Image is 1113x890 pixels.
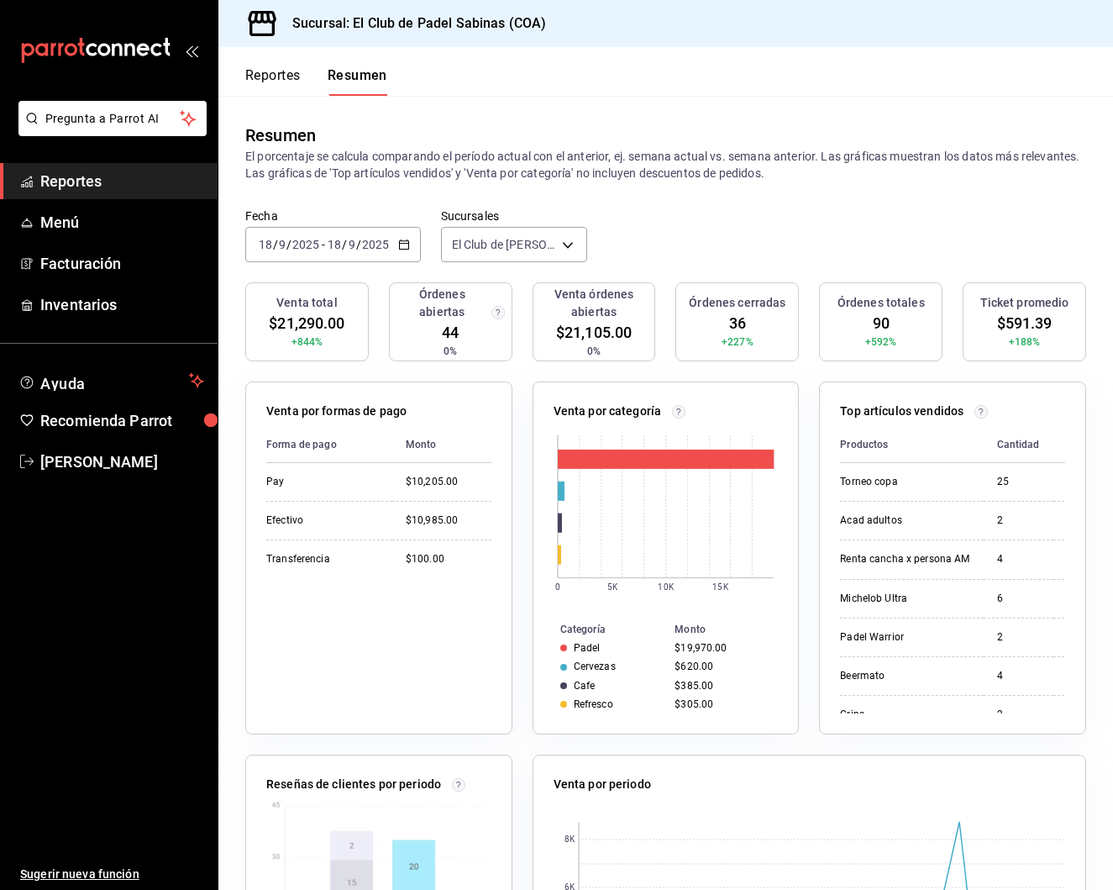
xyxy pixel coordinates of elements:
[286,238,291,251] span: /
[980,294,1069,312] h3: Ticket promedio
[997,630,1040,645] div: 2
[361,238,390,251] input: ----
[554,403,662,420] p: Venta por categoría
[266,513,379,528] div: Efectivo
[258,238,273,251] input: --
[266,475,379,489] div: Pay
[245,210,421,222] label: Fecha
[840,427,983,463] th: Productos
[574,661,616,672] div: Cervezas
[574,698,613,710] div: Refresco
[587,344,601,359] span: 0%
[607,582,618,592] text: 5K
[556,321,632,344] span: $21,105.00
[984,427,1053,463] th: Cantidad
[729,312,746,334] span: 36
[540,286,648,321] h3: Venta órdenes abiertas
[840,669,969,683] div: Beermato
[873,312,890,334] span: 90
[997,552,1040,566] div: 4
[279,13,546,34] h3: Sucursal: El Club de Padel Sabinas (COA)
[1009,334,1041,350] span: +188%
[276,294,337,312] h3: Venta total
[45,110,181,128] span: Pregunta a Parrot AI
[266,552,379,566] div: Transferencia
[997,592,1040,606] div: 6
[840,552,969,566] div: Renta cancha x persona AM
[269,312,344,334] span: $21,290.00
[273,238,278,251] span: /
[40,252,204,275] span: Facturación
[327,238,342,251] input: --
[837,294,925,312] h3: Órdenes totales
[574,680,596,692] div: Cafe
[322,238,325,251] span: -
[444,344,457,359] span: 0%
[840,592,969,606] div: Michelob Ultra
[245,67,387,96] div: navigation tabs
[245,123,316,148] div: Resumen
[40,371,182,391] span: Ayuda
[40,293,204,316] span: Inventarios
[555,582,560,592] text: 0
[396,286,488,321] h3: Órdenes abiertas
[245,148,1086,182] p: El porcentaje se calcula comparando el período actual con el anterior, ej. semana actual vs. sema...
[574,642,601,654] div: Padel
[356,238,361,251] span: /
[392,427,491,463] th: Monto
[266,403,407,420] p: Venta por formas de pago
[18,101,207,136] button: Pregunta a Parrot AI
[328,67,387,96] button: Resumen
[712,582,728,592] text: 15K
[40,409,204,432] span: Recomienda Parrot
[442,321,459,344] span: 44
[348,238,356,251] input: --
[840,475,969,489] div: Torneo copa
[840,630,969,645] div: Padel Warrior
[997,475,1040,489] div: 25
[840,513,969,528] div: Acad adultos
[564,835,575,845] text: 8K
[675,698,771,710] div: $305.00
[722,334,753,350] span: +227%
[20,866,204,883] span: Sugerir nueva función
[342,238,347,251] span: /
[40,170,204,192] span: Reportes
[406,552,491,566] div: $100.00
[997,708,1040,722] div: 2
[865,334,897,350] span: +592%
[441,210,587,222] label: Sucursales
[840,403,963,420] p: Top artículos vendidos
[266,427,392,463] th: Forma de pago
[689,294,785,312] h3: Órdenes cerradas
[185,44,198,57] button: open_drawer_menu
[291,238,320,251] input: ----
[406,513,491,528] div: $10,985.00
[675,642,771,654] div: $19,970.00
[12,122,207,140] a: Pregunta a Parrot AI
[278,238,286,251] input: --
[406,475,491,489] div: $10,205.00
[533,620,669,639] th: Categoría
[675,680,771,692] div: $385.00
[668,620,798,639] th: Monto
[658,582,674,592] text: 10K
[291,334,323,350] span: +844%
[245,67,301,96] button: Reportes
[997,312,1053,334] span: $591.39
[452,236,556,253] span: El Club de [PERSON_NAME] (COA)
[840,708,969,722] div: Grips
[266,776,441,793] p: Reseñas de clientes por periodo
[997,669,1040,683] div: 4
[40,450,204,473] span: [PERSON_NAME]
[40,211,204,234] span: Menú
[997,513,1040,528] div: 2
[675,661,771,672] div: $620.00
[554,776,651,793] p: Venta por periodo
